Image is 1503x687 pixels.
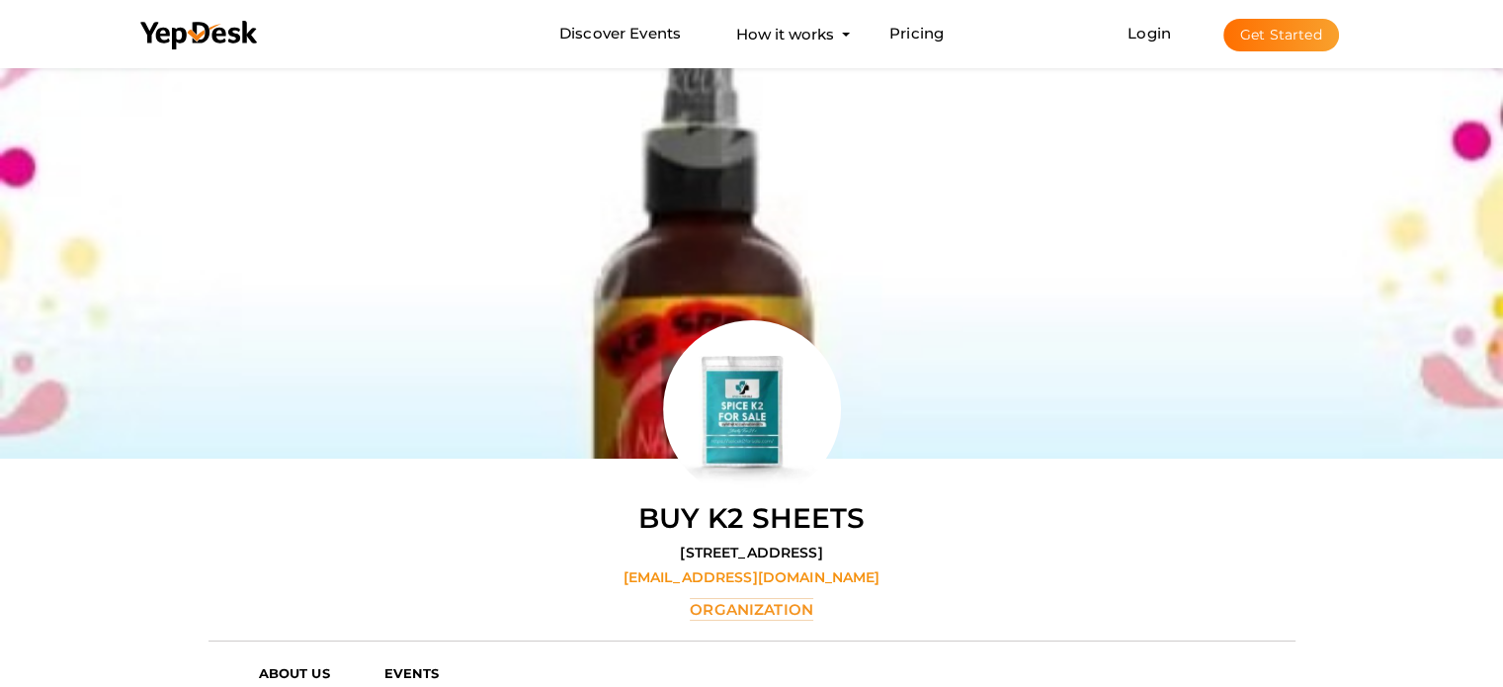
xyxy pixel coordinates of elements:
[624,567,880,587] label: [EMAIL_ADDRESS][DOMAIN_NAME]
[559,16,681,52] a: Discover Events
[1127,24,1171,43] a: Login
[384,665,440,681] b: EVENTS
[730,16,840,52] button: How it works
[663,320,841,498] img: L3I9SIVY_normal.jpeg
[638,498,866,538] label: Buy K2 Sheets
[889,16,944,52] a: Pricing
[680,543,822,562] label: [STREET_ADDRESS]
[690,598,813,621] label: Organization
[1223,19,1339,51] button: Get Started
[259,665,330,681] b: ABOUT US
